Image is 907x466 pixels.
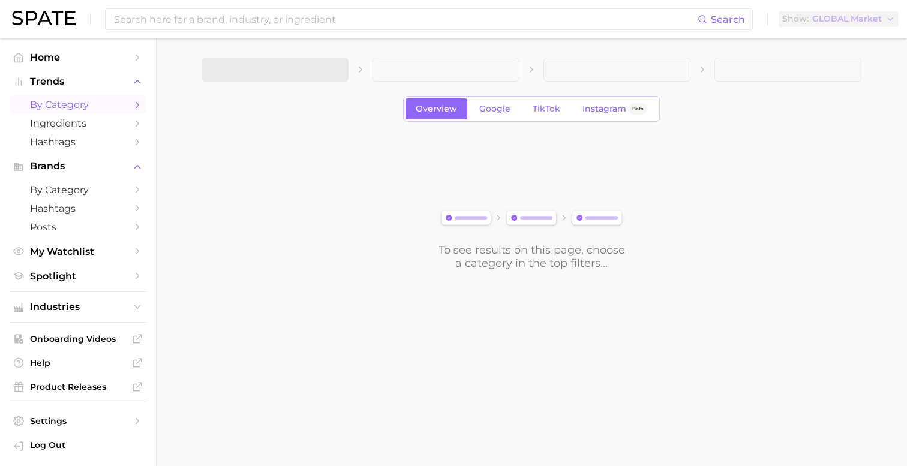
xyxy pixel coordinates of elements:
a: Onboarding Videos [10,330,146,348]
span: Overview [416,104,457,114]
span: Instagram [582,104,626,114]
a: Hashtags [10,199,146,218]
span: Industries [30,302,126,312]
span: Brands [30,161,126,172]
span: Search [711,14,745,25]
a: by Category [10,95,146,114]
a: Help [10,354,146,372]
span: GLOBAL Market [812,16,882,22]
span: Hashtags [30,203,126,214]
button: Brands [10,157,146,175]
span: Google [479,104,510,114]
span: Trends [30,76,126,87]
span: Beta [632,104,644,114]
input: Search here for a brand, industry, or ingredient [113,9,698,29]
span: Ingredients [30,118,126,129]
button: ShowGLOBAL Market [779,11,898,27]
a: Spotlight [10,267,146,285]
span: Product Releases [30,381,126,392]
span: by Category [30,184,126,196]
span: Spotlight [30,270,126,282]
span: Log Out [30,440,137,450]
img: svg%3e [437,208,626,229]
div: To see results on this page, choose a category in the top filters... [437,243,626,270]
span: My Watchlist [30,246,126,257]
span: Home [30,52,126,63]
span: Posts [30,221,126,233]
a: Ingredients [10,114,146,133]
span: Help [30,357,126,368]
a: Google [469,98,521,119]
a: InstagramBeta [572,98,657,119]
a: by Category [10,181,146,199]
a: Home [10,48,146,67]
span: Onboarding Videos [30,333,126,344]
a: TikTok [522,98,570,119]
span: Settings [30,416,126,426]
span: by Category [30,99,126,110]
span: Hashtags [30,136,126,148]
button: Industries [10,298,146,316]
a: Posts [10,218,146,236]
span: Show [782,16,809,22]
a: Settings [10,412,146,430]
a: My Watchlist [10,242,146,261]
img: SPATE [12,11,76,25]
a: Product Releases [10,378,146,396]
a: Overview [406,98,467,119]
button: Trends [10,73,146,91]
a: Hashtags [10,133,146,151]
span: TikTok [533,104,560,114]
a: Log out. Currently logged in with e-mail jessica.leslie@augustinusbader.com. [10,436,146,456]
